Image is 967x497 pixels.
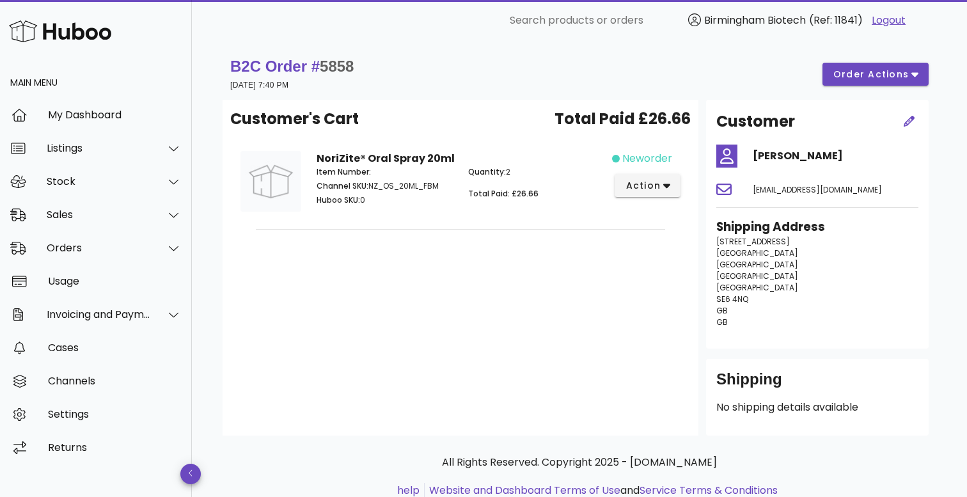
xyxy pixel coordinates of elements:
span: Quantity: [468,166,506,177]
span: GB [716,305,728,316]
span: Customer's Cart [230,107,359,130]
img: Product Image [240,151,301,212]
span: Birmingham Biotech [704,13,806,28]
span: GB [716,317,728,327]
p: No shipping details available [716,400,918,415]
span: [GEOGRAPHIC_DATA] [716,248,798,258]
span: [GEOGRAPHIC_DATA] [716,271,798,281]
p: All Rights Reserved. Copyright 2025 - [DOMAIN_NAME] [233,455,926,470]
span: order actions [833,68,909,81]
span: neworder [622,151,672,166]
strong: B2C Order # [230,58,354,75]
div: My Dashboard [48,109,182,121]
small: [DATE] 7:40 PM [230,81,288,90]
p: 0 [317,194,453,206]
div: Returns [48,441,182,454]
div: Invoicing and Payments [47,308,151,320]
span: 5858 [320,58,354,75]
span: [STREET_ADDRESS] [716,236,790,247]
span: [EMAIL_ADDRESS][DOMAIN_NAME] [753,184,882,195]
span: Total Paid £26.66 [554,107,691,130]
div: Shipping [716,369,918,400]
a: Logout [872,13,906,28]
p: NZ_OS_20ML_FBM [317,180,453,192]
div: Channels [48,375,182,387]
h4: [PERSON_NAME] [753,148,918,164]
span: [GEOGRAPHIC_DATA] [716,259,798,270]
span: action [625,179,661,193]
div: Settings [48,408,182,420]
div: Usage [48,275,182,287]
button: action [615,174,680,197]
span: Total Paid: £26.66 [468,188,539,199]
div: Stock [47,175,151,187]
h3: Shipping Address [716,218,918,236]
div: Cases [48,342,182,354]
span: [GEOGRAPHIC_DATA] [716,282,798,293]
h2: Customer [716,110,795,133]
span: Huboo SKU: [317,194,360,205]
span: Item Number: [317,166,371,177]
div: Sales [47,209,151,221]
strong: NoriZite® Oral Spray 20ml [317,151,455,166]
span: Channel SKU: [317,180,368,191]
div: Listings [47,142,151,154]
span: SE6 4NQ [716,294,748,304]
button: order actions [822,63,929,86]
div: Orders [47,242,151,254]
img: Huboo Logo [9,17,111,45]
p: 2 [468,166,604,178]
span: (Ref: 11841) [809,13,863,28]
